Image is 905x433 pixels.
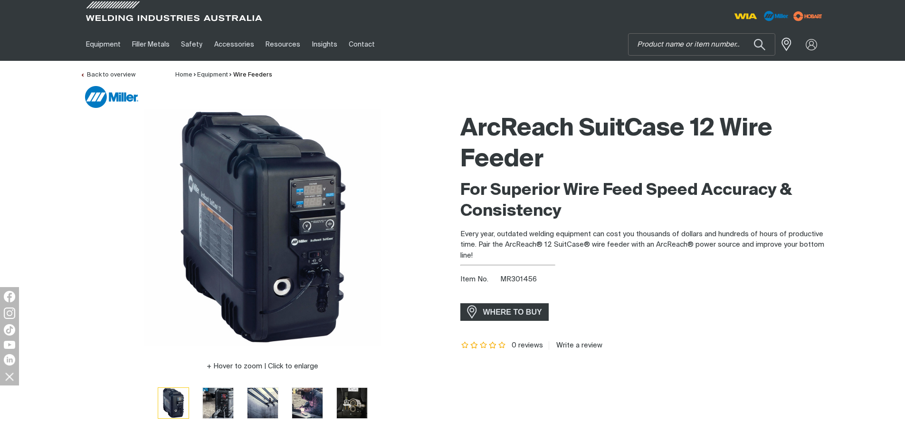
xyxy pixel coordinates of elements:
[500,276,537,283] span: MR301456
[175,72,192,78] a: Home
[144,109,381,346] img: ArcReach SuitCase 12
[233,72,272,78] a: Wire Feeders
[343,28,381,61] a: Contact
[126,28,175,61] a: Filler Metals
[158,388,189,418] img: ArcReach SuitCase 12
[460,180,825,222] h2: For Superior Wire Feed Speed Accuracy & Consistency
[80,28,639,61] nav: Main
[175,28,208,61] a: Safety
[743,33,776,56] button: Search products
[460,274,499,285] span: Item No.
[791,9,825,23] img: miller
[292,387,323,419] button: Go to slide 4
[512,342,543,349] span: 0 reviews
[158,387,189,419] button: Go to slide 1
[4,324,15,336] img: TikTok
[4,291,15,302] img: Facebook
[202,387,234,419] button: Go to slide 2
[80,28,126,61] a: Equipment
[460,114,825,175] h1: ArcReach SuitCase 12 Wire Feeder
[175,70,272,80] nav: Breadcrumb
[260,28,306,61] a: Resources
[629,34,775,55] input: Product name or item number...
[247,387,278,419] button: Go to slide 3
[292,388,323,418] img: ArcReach SuitCase 12
[80,72,135,78] a: Back to overview of Wire Feeders
[4,308,15,319] img: Instagram
[85,86,138,108] img: Miller
[1,368,18,385] img: hide socials
[201,361,324,372] button: Hover to zoom | Click to enlarge
[337,388,367,418] img: ArcReach SuitCase 12
[336,387,368,419] button: Go to slide 5
[460,229,825,261] p: Every year, outdated welding equipment can cost you thousands of dollars and hundreds of hours of...
[4,354,15,366] img: LinkedIn
[197,72,228,78] a: Equipment
[460,342,507,349] span: Rating: {0}
[248,388,278,418] img: ArcReach SuitCase 12
[4,341,15,349] img: YouTube
[306,28,343,61] a: Insights
[477,305,548,320] span: WHERE TO BUY
[203,388,233,418] img: ArcReach SuitCase 12
[549,341,602,350] a: Write a review
[460,303,549,321] a: WHERE TO BUY
[209,28,260,61] a: Accessories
